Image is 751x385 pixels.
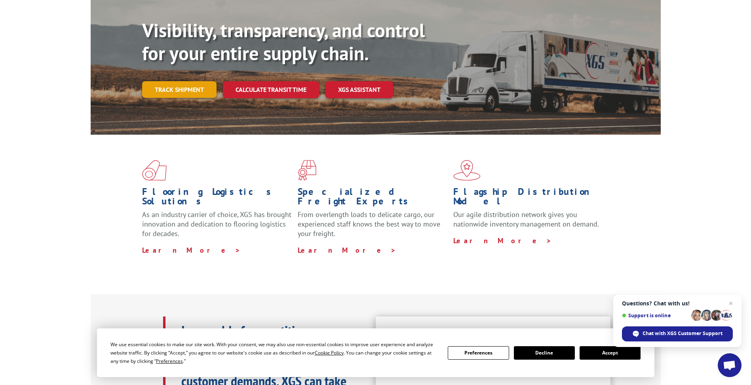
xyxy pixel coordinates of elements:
a: XGS ASSISTANT [325,81,393,98]
div: Chat with XGS Customer Support [622,326,733,341]
div: We use essential cookies to make our site work. With your consent, we may also use non-essential ... [110,340,438,365]
div: Cookie Consent Prompt [97,328,654,377]
img: xgs-icon-flagship-distribution-model-red [453,160,481,181]
span: Cookie Policy [315,349,344,356]
span: Chat with XGS Customer Support [643,330,722,337]
span: Support is online [622,313,688,318]
h1: Specialized Freight Experts [298,187,447,210]
h1: Flagship Distribution Model [453,187,603,210]
div: Open chat [718,353,741,377]
b: Visibility, transparency, and control for your entire supply chain. [142,18,425,65]
h1: Flooring Logistics Solutions [142,187,292,210]
span: Questions? Chat with us! [622,300,733,307]
p: From overlength loads to delicate cargo, our experienced staff knows the best way to move your fr... [298,210,447,245]
a: Track shipment [142,81,217,98]
span: As an industry carrier of choice, XGS has brought innovation and dedication to flooring logistics... [142,210,291,238]
img: xgs-icon-focused-on-flooring-red [298,160,316,181]
button: Accept [580,346,641,360]
span: Close chat [726,299,736,308]
button: Decline [514,346,575,360]
span: Preferences [156,358,183,364]
button: Preferences [448,346,509,360]
a: Learn More > [142,246,241,255]
span: Our agile distribution network gives you nationwide inventory management on demand. [453,210,599,229]
img: xgs-icon-total-supply-chain-intelligence-red [142,160,167,181]
a: Learn More > [453,236,552,245]
a: Learn More > [298,246,396,255]
a: Calculate transit time [223,81,319,98]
